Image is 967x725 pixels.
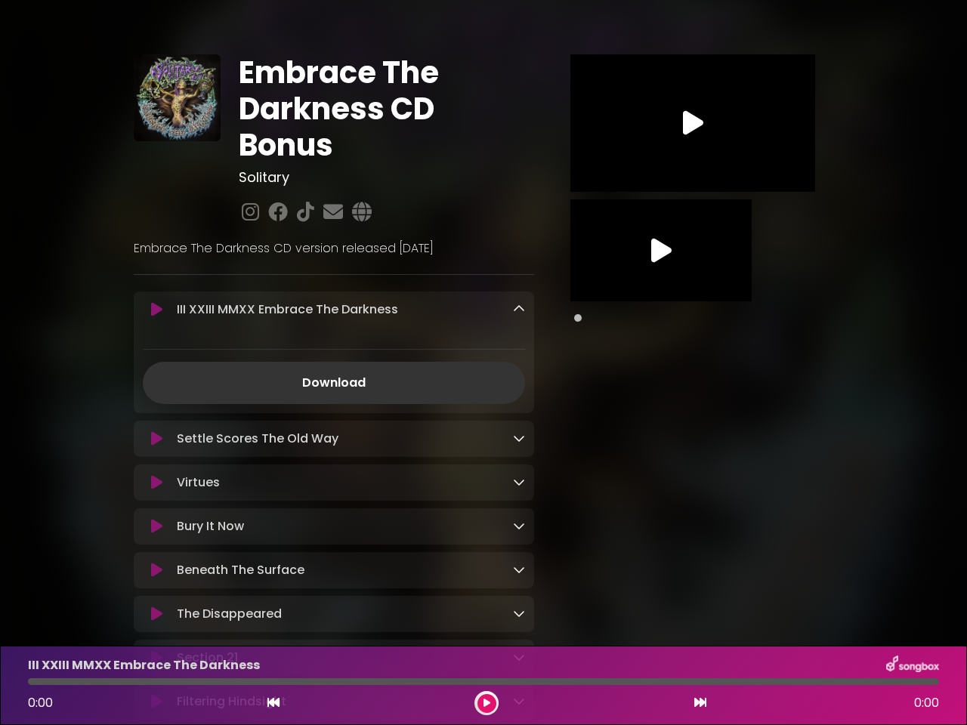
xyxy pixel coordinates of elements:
[134,239,534,258] p: Embrace The Darkness CD version released [DATE]
[177,561,304,579] p: Beneath The Surface
[886,656,939,675] img: songbox-logo-white.png
[570,54,815,192] img: Video Thumbnail
[177,430,338,448] p: Settle Scores The Old Way
[134,54,221,141] img: 7a1TQK8kQoC9lmpCRPWD
[914,694,939,712] span: 0:00
[177,301,398,319] p: III XXIII MMXX Embrace The Darkness
[570,199,752,301] img: Video Thumbnail
[143,362,525,404] a: Download
[177,605,282,623] p: The Disappeared
[28,656,260,674] p: III XXIII MMXX Embrace The Darkness
[239,169,535,186] h3: Solitary
[239,54,535,163] h1: Embrace The Darkness CD Bonus
[177,517,244,535] p: Bury It Now
[28,694,53,711] span: 0:00
[177,474,220,492] p: Virtues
